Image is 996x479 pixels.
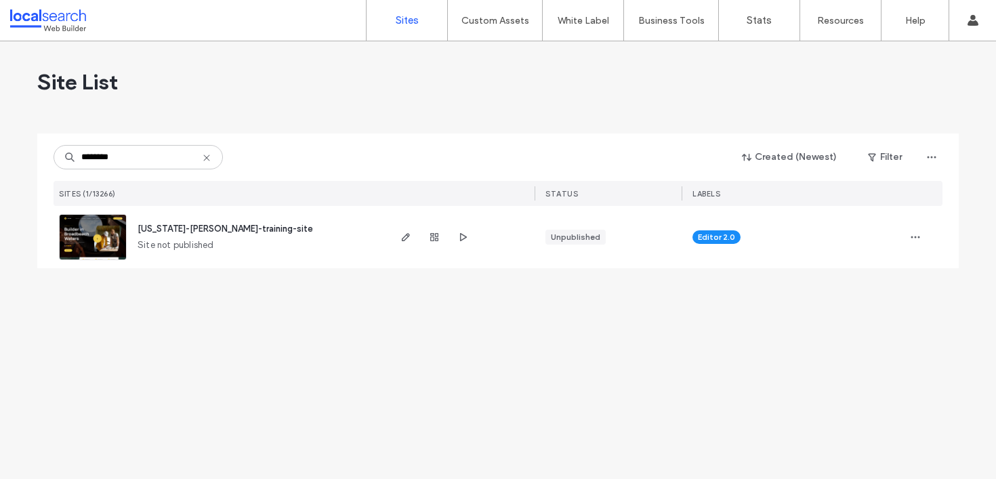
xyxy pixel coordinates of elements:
[730,146,849,168] button: Created (Newest)
[461,15,529,26] label: Custom Assets
[138,224,313,234] a: [US_STATE]-[PERSON_NAME]-training-site
[558,15,609,26] label: White Label
[545,189,578,199] span: STATUS
[138,238,214,252] span: Site not published
[698,231,735,243] span: Editor 2.0
[59,189,116,199] span: SITES (1/13266)
[37,68,118,96] span: Site List
[638,15,705,26] label: Business Tools
[551,231,600,243] div: Unpublished
[854,146,915,168] button: Filter
[905,15,926,26] label: Help
[747,14,772,26] label: Stats
[817,15,864,26] label: Resources
[692,189,720,199] span: LABELS
[396,14,419,26] label: Sites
